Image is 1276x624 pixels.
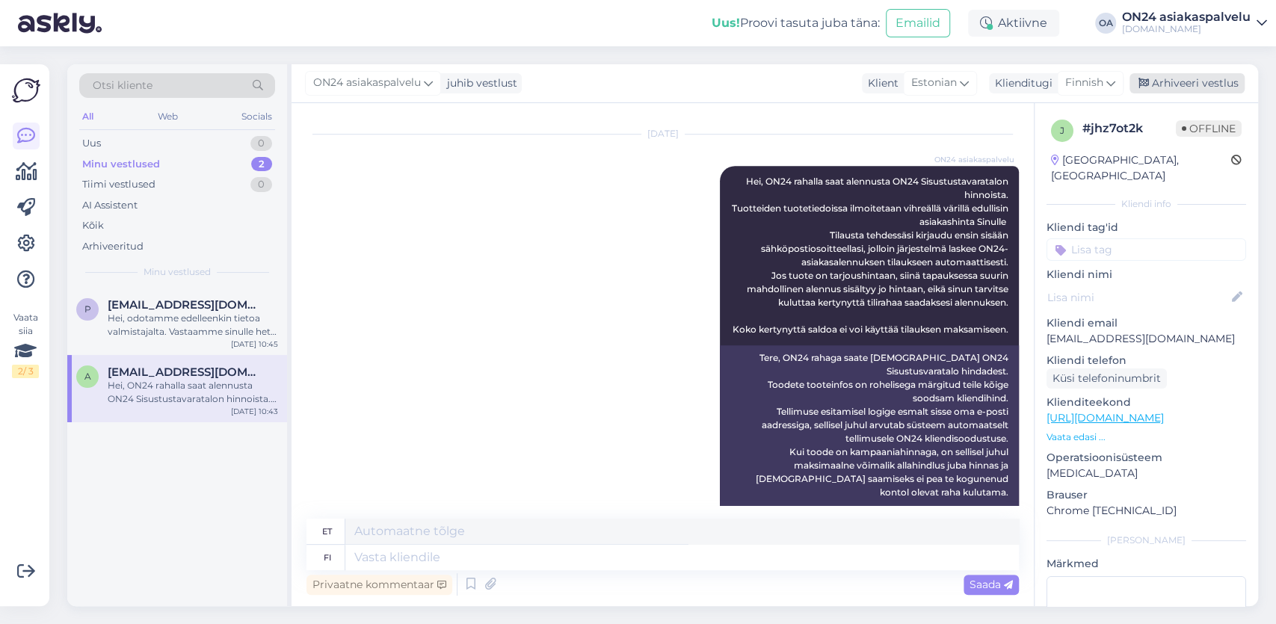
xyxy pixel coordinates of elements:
span: pipsalai1@gmail.com [108,298,263,312]
p: [MEDICAL_DATA] [1047,466,1246,481]
span: ON24 asiakaspalvelu [934,154,1014,165]
div: Aktiivne [968,10,1059,37]
div: Tiimi vestlused [82,177,155,192]
div: juhib vestlust [441,75,517,91]
a: ON24 asiakaspalvelu[DOMAIN_NAME] [1122,11,1267,35]
span: j [1060,125,1064,136]
div: AI Assistent [82,198,138,213]
div: Hei, odotamme edelleenkin tietoa valmistajalta. Vastaamme sinulle heti vastauksen saatuamme. [108,312,278,339]
span: ON24 asiakaspalvelu [313,75,421,91]
div: [PERSON_NAME] [1047,534,1246,547]
div: [DOMAIN_NAME] [1122,23,1251,35]
p: Operatsioonisüsteem [1047,450,1246,466]
b: Uus! [712,16,740,30]
div: Web [155,107,181,126]
p: Brauser [1047,487,1246,503]
div: [DATE] [306,127,1019,140]
span: Finnish [1065,75,1103,91]
span: airts25@gmail.com [108,365,263,379]
input: Lisa tag [1047,238,1246,261]
div: Privaatne kommentaar [306,575,452,595]
div: Minu vestlused [82,157,160,172]
div: 0 [250,177,272,192]
span: Otsi kliente [93,78,152,93]
div: All [79,107,96,126]
div: [GEOGRAPHIC_DATA], [GEOGRAPHIC_DATA] [1051,152,1231,184]
span: Estonian [911,75,957,91]
div: Klienditugi [989,75,1052,91]
span: p [84,303,91,315]
div: Kliendi info [1047,197,1246,211]
div: Proovi tasuta juba täna: [712,14,880,32]
p: Märkmed [1047,556,1246,572]
p: Kliendi tag'id [1047,220,1246,235]
div: 0 [250,136,272,151]
div: Klient [862,75,899,91]
p: Klienditeekond [1047,395,1246,410]
p: Kliendi telefon [1047,353,1246,368]
div: Arhiveeritud [82,239,144,254]
div: # jhz7ot2k [1082,120,1176,138]
div: 2 / 3 [12,365,39,378]
div: [DATE] 10:45 [231,339,278,350]
span: Hei, ON24 rahalla saat alennusta ON24 Sisustustavaratalon hinnoista. Tuotteiden tuotetiedoissa il... [732,176,1011,335]
div: Arhiveeri vestlus [1129,73,1245,93]
input: Lisa nimi [1047,289,1229,306]
p: Chrome [TECHNICAL_ID] [1047,503,1246,519]
div: ON24 asiakaspalvelu [1122,11,1251,23]
div: 2 [251,157,272,172]
span: Minu vestlused [144,265,211,279]
button: Emailid [886,9,950,37]
div: Socials [238,107,275,126]
p: Vaata edasi ... [1047,430,1246,444]
span: Saada [970,578,1013,591]
div: et [322,519,332,544]
p: [EMAIL_ADDRESS][DOMAIN_NAME] [1047,331,1246,347]
span: a [84,371,91,382]
div: Kõik [82,218,104,233]
div: Hei, ON24 rahalla saat alennusta ON24 Sisustustavaratalon hinnoista. Tuotteiden tuotetiedoissa il... [108,379,278,406]
img: Askly Logo [12,76,40,105]
div: OA [1095,13,1116,34]
span: Offline [1176,120,1242,137]
a: [URL][DOMAIN_NAME] [1047,411,1164,424]
div: [DATE] 10:43 [231,406,278,417]
p: Kliendi nimi [1047,267,1246,282]
div: Uus [82,136,101,151]
p: Kliendi email [1047,315,1246,331]
div: fi [324,545,331,570]
div: Küsi telefoninumbrit [1047,368,1167,389]
div: Vaata siia [12,311,39,378]
div: Tere, ON24 rahaga saate [DEMOGRAPHIC_DATA] ON24 Sisustusvaratalo hindadest. Toodete tooteinfos on... [720,345,1019,546]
